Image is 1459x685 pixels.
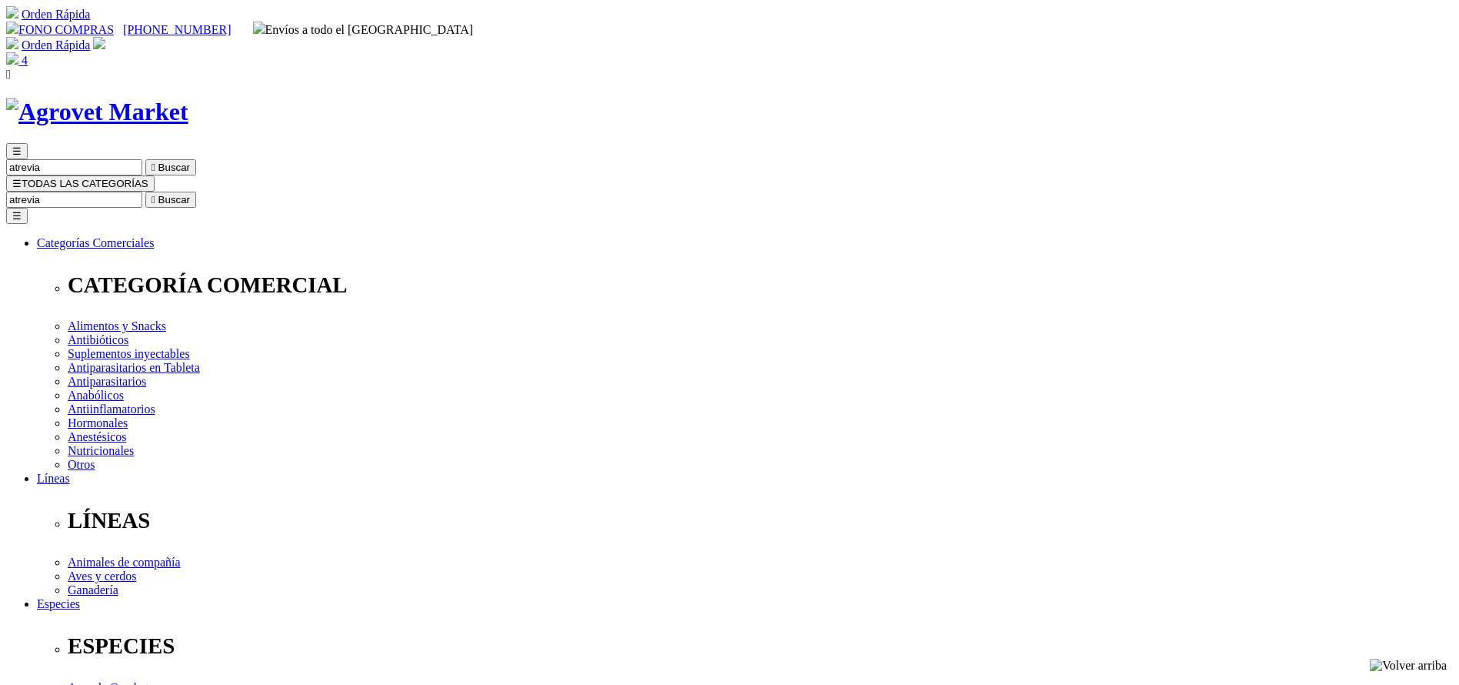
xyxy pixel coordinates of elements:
img: Volver arriba [1370,659,1447,673]
a: Antiparasitarios [68,375,146,388]
button:  Buscar [145,159,196,175]
input: Buscar [6,159,142,175]
a: Antibióticos [68,333,128,346]
img: user.svg [93,37,105,49]
a: Orden Rápida [22,8,90,21]
button: ☰ [6,208,28,224]
span: Buscar [158,162,190,173]
a: Orden Rápida [22,38,90,52]
a: 4 [6,54,28,67]
a: Suplementos inyectables [68,347,190,360]
i:  [6,68,11,81]
a: Antiinflamatorios [68,403,155,416]
a: Nutricionales [68,444,134,457]
a: FONO COMPRAS [6,23,114,36]
a: Especies [37,597,80,610]
a: Acceda a su cuenta de cliente [93,38,105,52]
button: ☰TODAS LAS CATEGORÍAS [6,175,155,192]
p: ESPECIES [68,633,1453,659]
a: Animales de compañía [68,556,181,569]
img: delivery-truck.svg [253,22,265,34]
span: 4 [22,54,28,67]
a: Hormonales [68,416,128,429]
a: Anestésicos [68,430,126,443]
img: phone.svg [6,22,18,34]
span: ☰ [12,178,22,189]
input: Buscar [6,192,142,208]
img: Agrovet Market [6,98,188,126]
a: Alimentos y Snacks [68,319,166,332]
a: Aves y cerdos [68,570,136,583]
button:  Buscar [145,192,196,208]
span: Envíos a todo el [GEOGRAPHIC_DATA] [253,23,474,36]
a: Líneas [37,472,70,485]
span: ☰ [12,145,22,157]
a: Categorías Comerciales [37,236,154,249]
img: shopping-bag.svg [6,52,18,65]
i:  [152,162,155,173]
span: Buscar [158,194,190,205]
p: LÍNEAS [68,508,1453,533]
a: [PHONE_NUMBER] [123,23,231,36]
button: ☰ [6,143,28,159]
i:  [152,194,155,205]
p: CATEGORÍA COMERCIAL [68,272,1453,298]
a: Ganadería [68,583,118,596]
a: Anabólicos [68,389,124,402]
a: Otros [68,458,95,471]
img: shopping-cart.svg [6,37,18,49]
img: shopping-cart.svg [6,6,18,18]
a: Antiparasitarios en Tableta [68,361,200,374]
